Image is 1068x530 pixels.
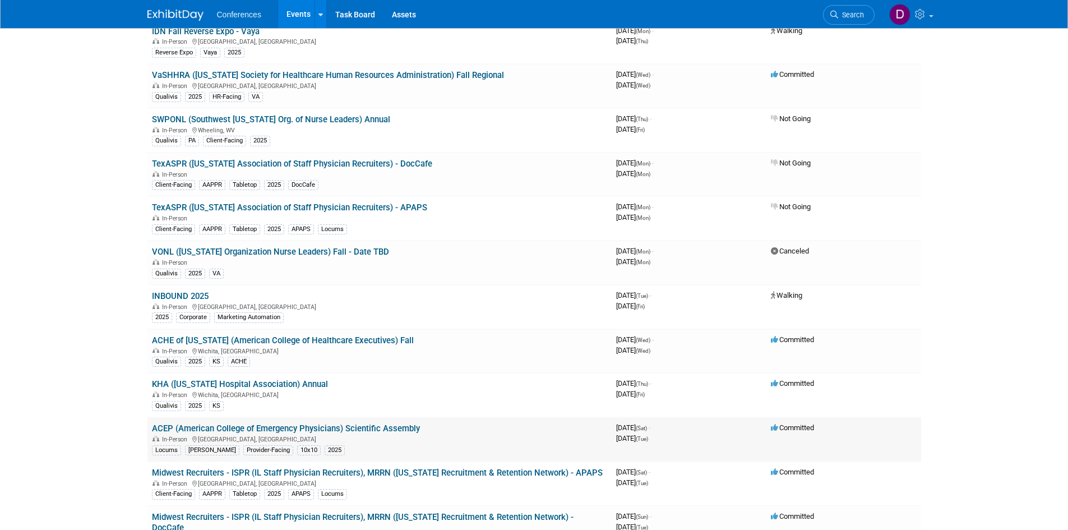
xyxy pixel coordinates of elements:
span: In-Person [162,436,191,443]
span: - [652,26,654,35]
span: In-Person [162,391,191,399]
span: - [652,159,654,167]
img: In-Person Event [152,391,159,397]
div: Client-Facing [203,136,246,146]
span: In-Person [162,303,191,311]
span: [DATE] [616,379,651,388]
div: Tabletop [229,224,260,234]
span: In-Person [162,82,191,90]
div: 2025 [185,269,205,279]
div: [GEOGRAPHIC_DATA], [GEOGRAPHIC_DATA] [152,434,607,443]
span: [DATE] [616,125,645,133]
div: AAPPR [199,489,225,499]
div: Qualivis [152,357,181,367]
span: Committed [771,379,814,388]
span: [DATE] [616,335,654,344]
div: VA [248,92,263,102]
a: ACEP (American College of Emergency Physicians) Scientific Assembly [152,423,420,434]
div: DocCafe [288,180,318,190]
img: In-Person Event [152,259,159,265]
a: KHA ([US_STATE] Hospital Association) Annual [152,379,328,389]
span: (Mon) [636,215,650,221]
img: In-Person Event [152,171,159,177]
div: 2025 [264,180,284,190]
span: Committed [771,512,814,520]
div: Wichita, [GEOGRAPHIC_DATA] [152,390,607,399]
div: Locums [152,445,181,455]
span: (Wed) [636,337,650,343]
div: 2025 [185,401,205,411]
img: In-Person Event [152,303,159,309]
span: Committed [771,423,814,432]
span: In-Person [162,480,191,487]
div: Corporate [176,312,210,322]
div: APAPS [288,224,314,234]
a: SWPONL (Southwest [US_STATE] Org. of Nurse Leaders) Annual [152,114,390,125]
span: - [650,379,651,388]
span: (Wed) [636,348,650,354]
span: (Fri) [636,303,645,310]
span: Not Going [771,159,811,167]
div: Qualivis [152,136,181,146]
span: [DATE] [616,434,648,443]
div: [GEOGRAPHIC_DATA], [GEOGRAPHIC_DATA] [152,81,607,90]
img: In-Person Event [152,348,159,353]
div: AAPPR [199,224,225,234]
a: INBOUND 2025 [152,291,209,301]
div: 10x10 [297,445,321,455]
span: (Mon) [636,204,650,210]
span: [DATE] [616,202,654,211]
div: Reverse Expo [152,48,196,58]
span: [DATE] [616,159,654,167]
img: In-Person Event [152,127,159,132]
span: (Tue) [636,293,648,299]
span: In-Person [162,348,191,355]
div: 2025 [224,48,244,58]
img: In-Person Event [152,38,159,44]
div: PA [185,136,199,146]
span: [DATE] [616,26,654,35]
div: Qualivis [152,92,181,102]
div: Locums [318,489,347,499]
div: 2025 [152,312,172,322]
img: In-Person Event [152,436,159,441]
div: Wichita, [GEOGRAPHIC_DATA] [152,346,607,355]
span: [DATE] [616,213,650,222]
span: (Fri) [636,391,645,398]
span: (Fri) [636,127,645,133]
div: Marketing Automation [214,312,284,322]
span: In-Person [162,215,191,222]
a: TexASPR ([US_STATE] Association of Staff Physician Recruiters) - DocCafe [152,159,432,169]
img: ExhibitDay [147,10,204,21]
span: (Sat) [636,469,647,476]
span: [DATE] [616,81,650,89]
span: [DATE] [616,423,650,432]
img: In-Person Event [152,82,159,88]
span: [DATE] [616,291,651,299]
span: (Mon) [636,28,650,34]
div: Tabletop [229,489,260,499]
span: Not Going [771,202,811,211]
span: [DATE] [616,512,651,520]
span: - [650,291,651,299]
div: VA [209,269,224,279]
a: Midwest Recruiters - ISPR (IL Staff Physician Recruiters), MRRN ([US_STATE] Recruitment & Retenti... [152,468,603,478]
span: (Thu) [636,381,648,387]
span: In-Person [162,127,191,134]
div: [PERSON_NAME] [185,445,239,455]
div: ACHE [228,357,250,367]
span: [DATE] [616,247,654,255]
span: - [652,202,654,211]
span: [DATE] [616,257,650,266]
img: In-Person Event [152,215,159,220]
div: 2025 [264,489,284,499]
div: Wheeling, WV [152,125,607,134]
span: (Mon) [636,171,650,177]
div: [GEOGRAPHIC_DATA], [GEOGRAPHIC_DATA] [152,478,607,487]
div: Qualivis [152,401,181,411]
span: In-Person [162,38,191,45]
span: Search [838,11,864,19]
a: VaSHHRA ([US_STATE] Society for Healthcare Human Resources Administration) Fall Regional [152,70,504,80]
span: - [652,335,654,344]
span: [DATE] [616,36,648,45]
